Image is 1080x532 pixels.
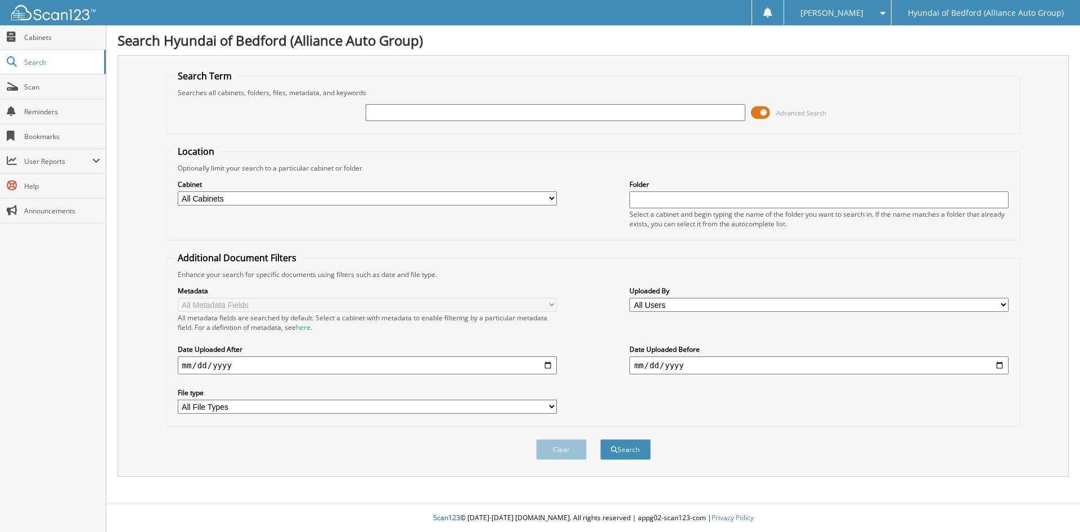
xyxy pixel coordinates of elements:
[178,345,557,354] label: Date Uploaded After
[172,145,220,158] legend: Location
[172,70,237,82] legend: Search Term
[11,5,96,20] img: scan123-logo-white.svg
[172,88,1015,97] div: Searches all cabinets, folders, files, metadata, and keywords
[24,157,92,166] span: User Reports
[178,356,557,374] input: start
[178,180,557,189] label: Cabinet
[629,356,1009,374] input: end
[172,252,302,264] legend: Additional Document Filters
[24,132,100,141] span: Bookmarks
[24,33,100,42] span: Cabinets
[536,439,587,460] button: Clear
[118,31,1069,50] h1: Search Hyundai of Bedford (Alliance Auto Group)
[629,345,1009,354] label: Date Uploaded Before
[178,388,557,397] label: File type
[172,270,1015,279] div: Enhance your search for specific documents using filters such as date and file type.
[629,286,1009,296] label: Uploaded By
[800,10,863,16] span: [PERSON_NAME]
[600,439,651,460] button: Search
[24,181,100,191] span: Help
[24,57,98,67] span: Search
[24,206,100,216] span: Announcements
[776,109,826,117] span: Advanced Search
[106,504,1080,532] div: © [DATE]-[DATE] [DOMAIN_NAME]. All rights reserved | appg02-scan123-com |
[178,286,557,296] label: Metadata
[433,513,460,522] span: Scan123
[24,82,100,92] span: Scan
[629,209,1009,229] div: Select a cabinet and begin typing the name of the folder you want to search in. If the name match...
[172,163,1015,173] div: Optionally limit your search to a particular cabinet or folder
[296,323,310,332] a: here
[178,313,557,332] div: All metadata fields are searched by default. Select a cabinet with metadata to enable filtering b...
[908,10,1064,16] span: Hyundai of Bedford (Alliance Auto Group)
[712,513,754,522] a: Privacy Policy
[24,107,100,117] span: Reminders
[629,180,1009,189] label: Folder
